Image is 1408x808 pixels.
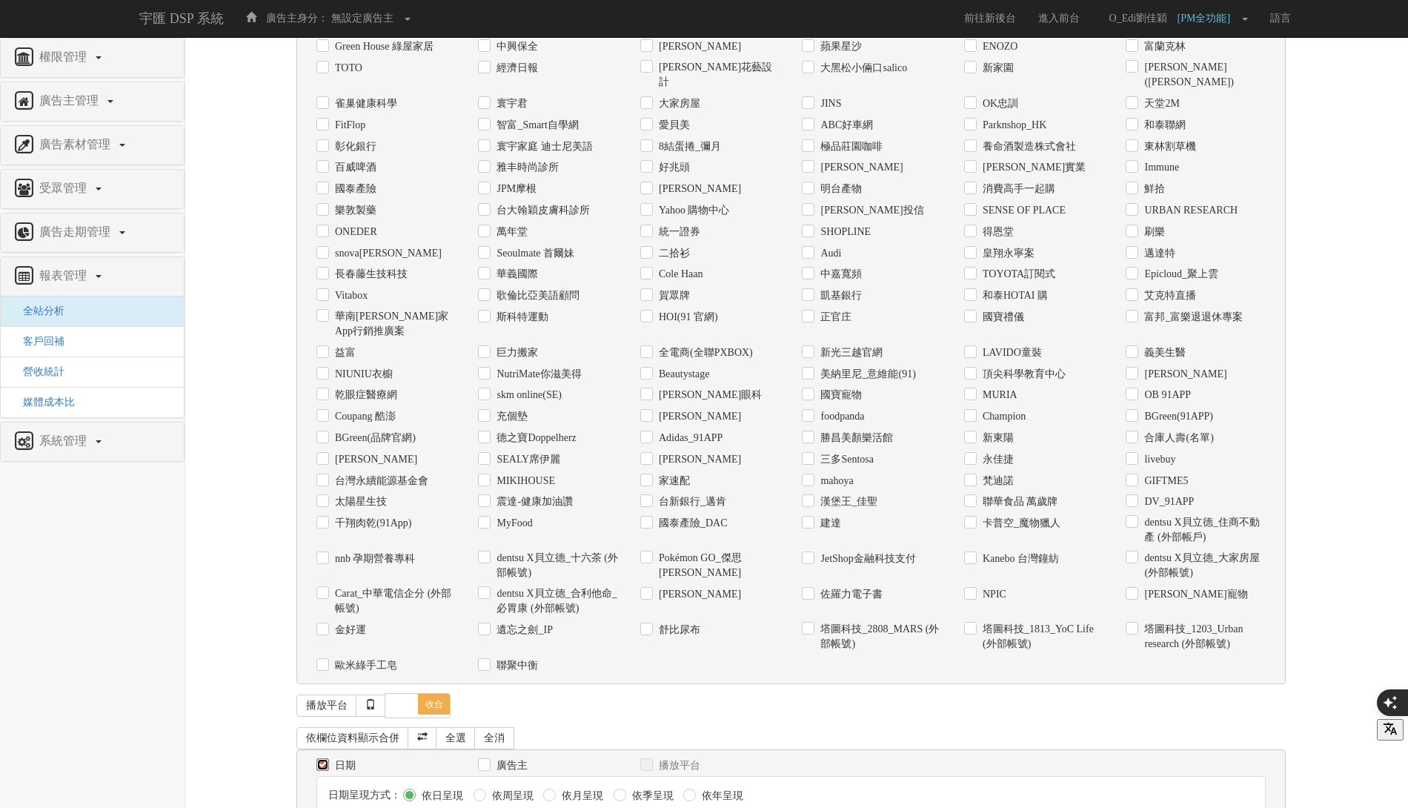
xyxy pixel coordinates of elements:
label: 凱基銀行 [817,288,862,303]
label: 賀眾牌 [655,288,690,303]
label: 益富 [331,345,356,360]
label: Kanebo 台灣鐘紡 [979,552,1059,566]
label: ONEDER [331,225,377,239]
label: 華南[PERSON_NAME]家App行銷推廣案 [331,309,456,339]
label: 廣告主 [493,758,528,773]
label: Adidas_91APP [655,431,723,446]
a: 廣告素材管理 [12,133,173,157]
label: ABC好車網 [817,118,873,133]
label: 聯聚中衡 [493,658,538,673]
label: SENSE ОF PLACE [979,203,1066,218]
label: 新家園 [979,61,1014,76]
label: 智富_Smart自學網 [493,118,578,133]
label: 國泰產險_DAC [655,516,728,531]
label: 寰宇君 [493,96,528,111]
label: 百威啤酒 [331,160,376,175]
span: 全站分析 [12,305,64,317]
label: 8結蛋捲_彌月 [655,139,721,154]
label: MURIA [979,388,1017,403]
label: 中興保全 [493,39,538,54]
label: 塔圖科技_1813_YoC Life (外部帳號) [979,622,1104,652]
label: 統一證券 [655,225,700,239]
label: OB 91APP [1140,388,1191,403]
label: Pokémon GO_傑思[PERSON_NAME] [655,551,780,580]
label: 塔圖科技_2808_MARS (外部帳號) [817,622,942,652]
label: 大家房屋 [655,96,700,111]
a: 全消 [474,727,514,749]
label: 震達-健康加油讚 [493,494,573,509]
label: [PERSON_NAME] [655,409,741,424]
label: Seoulmate 首爾妹 [493,246,574,261]
label: 勝昌美顏樂活館 [817,431,893,446]
label: TOYOTA訂閱式 [979,267,1055,282]
label: 二拾衫 [655,246,690,261]
a: 權限管理 [12,46,173,70]
label: 樂敦製藥 [331,203,376,218]
label: 卡普空_魔物獵人 [979,516,1060,531]
label: 依周呈現 [488,789,534,804]
label: LAVIDO童裝 [979,345,1042,360]
label: 長春藤生技科技 [331,267,408,282]
label: skm online(SE) [493,388,562,403]
label: 愛貝美 [655,118,690,133]
label: dentsu X貝立德_十六茶 (外部帳號) [493,551,618,580]
label: 歐米綠手工皂 [331,658,397,673]
label: 建達 [817,516,841,531]
label: SEALY席伊麗 [493,452,560,467]
label: 播放平台 [655,758,700,773]
label: 經濟日報 [493,61,538,76]
label: [PERSON_NAME]寵物 [1140,587,1247,602]
label: [PERSON_NAME]投信 [817,203,923,218]
label: 日期 [331,758,356,773]
label: [PERSON_NAME] [655,39,741,54]
label: mahoya [817,474,853,489]
label: 邁達特 [1140,246,1175,261]
label: [PERSON_NAME] [655,182,741,196]
label: 三多Sentosa [817,452,874,467]
label: OK忠訓 [979,96,1018,111]
label: [PERSON_NAME] [655,587,741,602]
label: Audi [817,246,841,261]
label: 遺忘之劍_IP [493,623,552,638]
label: 台新銀行_邁肯 [655,494,726,509]
label: 極品莊園咖啡 [817,139,883,154]
label: 艾克特直播 [1140,288,1196,303]
label: BGreen(品牌官網) [331,431,416,446]
label: 合庫人壽(名單) [1140,431,1213,446]
label: nnb 孕期營養專科 [331,552,416,566]
label: 萬年堂 [493,225,528,239]
label: DV_91APP [1140,494,1194,509]
label: 依年呈現 [698,789,743,804]
label: NPIC [979,587,1006,602]
label: Parknshop_HK [979,118,1046,133]
span: 廣告主管理 [36,94,106,107]
a: 報表管理 [12,265,173,288]
label: dentsu X貝立德_合利他命_必胃康 (外部帳號) [493,586,618,616]
span: 廣告素材管理 [36,138,118,150]
label: TOTO [331,61,362,76]
label: 得恩堂 [979,225,1014,239]
span: 客戶回補 [12,336,64,347]
label: JINS [817,96,841,111]
label: MyFood [493,516,532,531]
label: snova[PERSON_NAME] [331,246,442,261]
label: [PERSON_NAME] [1140,367,1226,382]
label: 舒比尿布 [655,623,700,638]
label: URBAN RESEARCH [1140,203,1238,218]
span: 廣告走期管理 [36,225,118,238]
label: 義美生醫 [1140,345,1186,360]
label: 依季呈現 [628,789,674,804]
span: 報表管理 [36,269,94,282]
label: Vitabox [331,288,368,303]
label: [PERSON_NAME] [817,160,903,175]
span: 日期呈現方式： [328,789,401,801]
label: [PERSON_NAME]([PERSON_NAME]) [1140,60,1266,90]
label: Immune [1140,160,1179,175]
a: 媒體成本比 [12,397,75,408]
label: 東林割草機 [1140,139,1196,154]
a: 營收統計 [12,366,64,377]
a: 全選 [436,727,476,749]
label: 明台產物 [817,182,862,196]
a: 系統管理 [12,430,173,454]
